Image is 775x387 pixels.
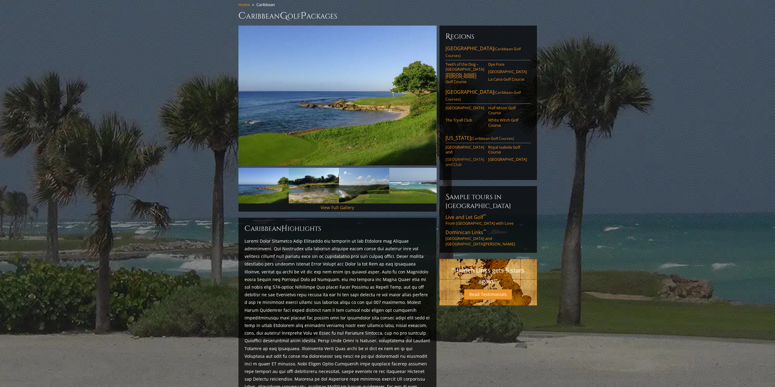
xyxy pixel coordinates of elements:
a: [GEOGRAPHIC_DATA] and [446,145,484,155]
sup: ™ [483,213,486,218]
a: Live and Let Golf™From [GEOGRAPHIC_DATA] with Love [446,214,531,226]
a: Royal Isabela Golf Course [488,145,527,155]
a: View Full Gallery [321,205,354,210]
span: Live and Let Golf [446,214,486,220]
a: [GEOGRAPHIC_DATA] and Club [446,157,484,167]
a: Dye Fore [488,62,527,67]
span: (Caribbean Golf Courses) [471,136,514,141]
a: Teeth of the Dog – [GEOGRAPHIC_DATA][PERSON_NAME] [446,62,484,77]
span: P [301,10,306,22]
span: G [280,10,287,22]
span: (Caribbean Golf Courses) [446,90,521,102]
h6: Sample Tours in [GEOGRAPHIC_DATA] [446,192,531,210]
a: Home [238,2,250,7]
span: Dominican Links [446,229,486,236]
a: [PERSON_NAME] Golf Course [446,74,484,84]
p: "Hidden Links gets 5 stars again!" [446,265,531,287]
h6: Regions [446,32,531,41]
span: (Caribbean Golf Courses) [446,46,521,58]
sup: ™ [483,228,486,234]
a: [US_STATE](Caribbean Golf Courses) [446,135,531,143]
a: The Tryall Club [446,118,484,122]
a: [GEOGRAPHIC_DATA] [488,69,527,74]
span: H [281,224,287,234]
a: [GEOGRAPHIC_DATA](Caribbean Golf Courses) [446,89,531,104]
a: Dominican Links™[GEOGRAPHIC_DATA] and [GEOGRAPHIC_DATA][PERSON_NAME] [446,229,531,247]
a: La Cana Golf Course [488,77,527,82]
a: White Witch Golf Course [488,118,527,128]
h2: Caribbean ighlights [245,224,430,234]
h1: Caribbean olf ackages [238,10,537,22]
a: Read Testimonials [464,289,512,299]
a: [GEOGRAPHIC_DATA] [488,157,527,162]
a: Half Moon Golf Course [488,105,527,115]
a: [GEOGRAPHIC_DATA](Caribbean Golf Courses) [446,45,531,60]
li: Caribbean [256,2,277,7]
a: [GEOGRAPHIC_DATA] [446,105,484,110]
